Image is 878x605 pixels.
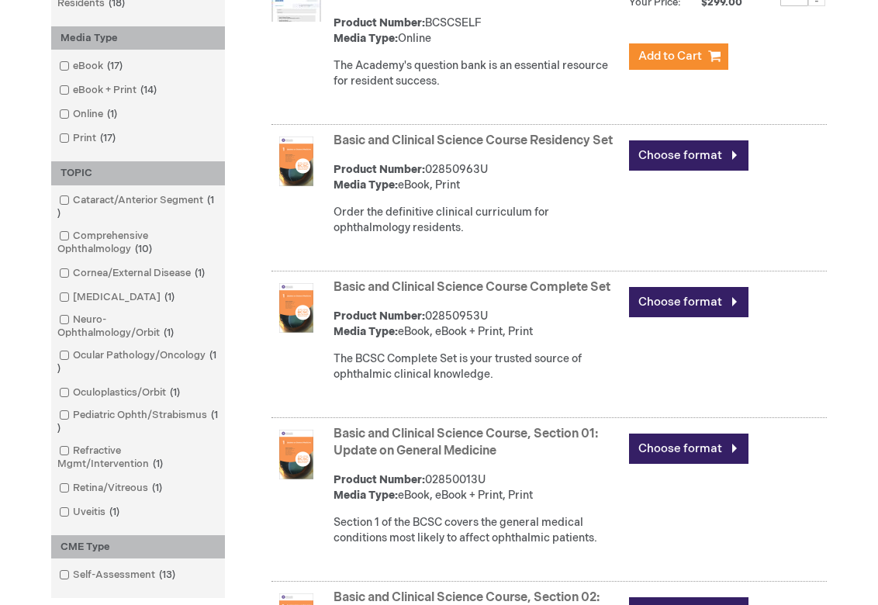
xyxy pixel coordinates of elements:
span: 1 [57,194,214,220]
a: Choose format [629,434,748,464]
div: 02850963U eBook, Print [334,162,621,193]
div: The BCSC Complete Set is your trusted source of ophthalmic clinical knowledge. [334,351,621,382]
div: BCSCSELF Online [334,16,621,47]
a: eBook + Print14 [55,83,163,98]
span: 1 [103,108,121,120]
a: Comprehensive Ophthalmology10 [55,229,221,257]
span: Add to Cart [638,49,702,64]
div: 02850953U eBook, eBook + Print, Print [334,309,621,340]
div: Media Type [51,26,225,50]
div: TOPIC [51,161,225,185]
span: 17 [103,60,126,72]
button: Add to Cart [629,43,728,70]
a: eBook17 [55,59,129,74]
span: 1 [57,409,218,434]
span: 1 [57,349,216,375]
a: Uveitis1 [55,505,126,520]
strong: Media Type: [334,32,398,45]
a: Print17 [55,131,122,146]
strong: Media Type: [334,489,398,502]
a: [MEDICAL_DATA]1 [55,290,181,305]
span: 10 [131,243,156,255]
a: Cataract/Anterior Segment1 [55,193,221,221]
strong: Product Number: [334,473,425,486]
a: Choose format [629,287,748,317]
a: Self-Assessment13 [55,568,181,583]
span: 1 [160,327,178,339]
span: 1 [191,267,209,279]
strong: Media Type: [334,325,398,338]
strong: Product Number: [334,309,425,323]
strong: Product Number: [334,163,425,176]
img: Basic and Clinical Science Course, Section 01: Update on General Medicine [271,430,321,479]
a: Refractive Mgmt/Intervention1 [55,444,221,472]
a: Neuro-Ophthalmology/Orbit1 [55,313,221,341]
span: 1 [166,386,184,399]
div: CME Type [51,535,225,559]
strong: Media Type: [334,178,398,192]
span: 1 [149,458,167,470]
a: Basic and Clinical Science Course Residency Set [334,133,613,148]
a: Cornea/External Disease1 [55,266,211,281]
a: Pediatric Ophth/Strabismus1 [55,408,221,436]
a: Retina/Vitreous1 [55,481,168,496]
a: Online1 [55,107,123,122]
img: Basic and Clinical Science Course Residency Set [271,137,321,186]
a: Choose format [629,140,748,171]
a: Oculoplastics/Orbit1 [55,385,186,400]
div: Section 1 of the BCSC covers the general medical conditions most likely to affect ophthalmic pati... [334,515,621,546]
div: 02850013U eBook, eBook + Print, Print [334,472,621,503]
a: Basic and Clinical Science Course, Section 01: Update on General Medicine [334,427,598,459]
div: Order the definitive clinical curriculum for ophthalmology residents. [334,205,621,236]
img: Basic and Clinical Science Course Complete Set [271,283,321,333]
a: Basic and Clinical Science Course Complete Set [334,280,610,295]
span: 14 [137,84,161,96]
a: Ocular Pathology/Oncology1 [55,348,221,376]
strong: Product Number: [334,16,425,29]
span: 1 [148,482,166,494]
span: 1 [105,506,123,518]
span: 17 [96,132,119,144]
div: The Academy's question bank is an essential resource for resident success. [334,58,621,89]
span: 1 [161,291,178,303]
span: 13 [155,569,179,581]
